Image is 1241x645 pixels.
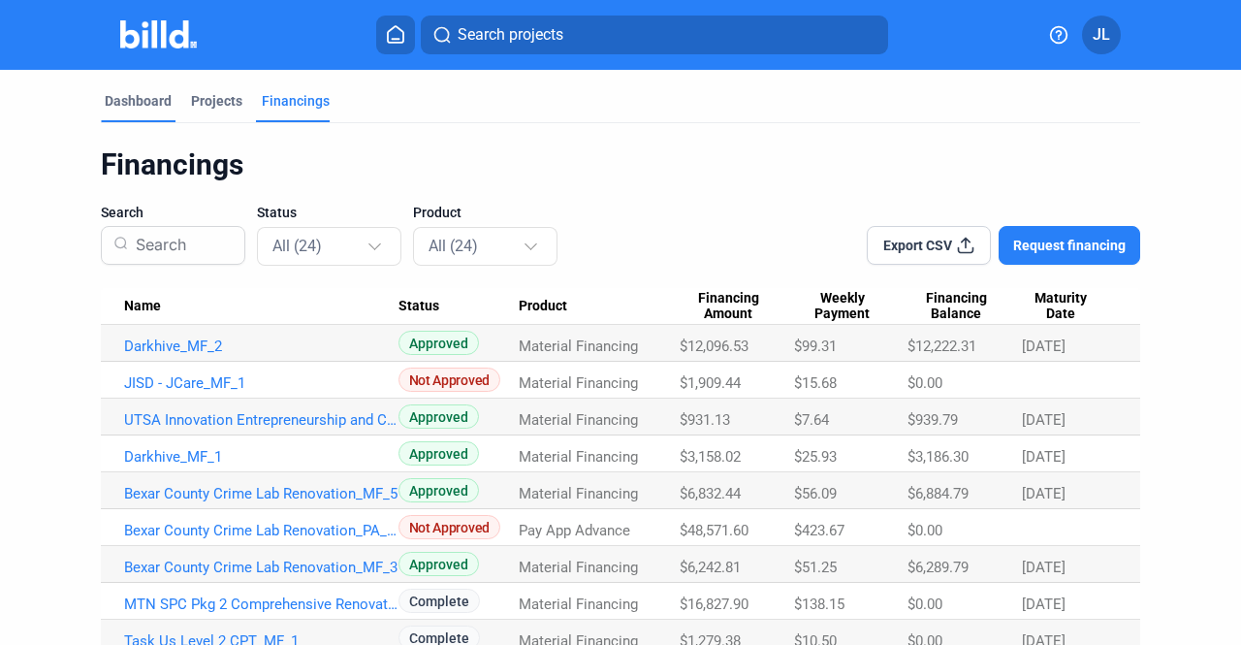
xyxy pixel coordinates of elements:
button: Request financing [999,226,1140,265]
span: [DATE] [1022,338,1066,355]
a: Bexar County Crime Lab Renovation_MF_5 [124,485,398,502]
span: Pay App Advance [519,522,630,539]
span: Material Financing [519,448,638,466]
a: Bexar County Crime Lab Renovation_MF_3 [124,559,398,576]
span: Search [101,203,143,222]
mat-select-trigger: All (24) [429,237,478,255]
span: $939.79 [907,411,958,429]
span: $12,222.31 [907,338,976,355]
span: Status [398,298,439,315]
span: $51.25 [794,559,837,576]
span: $1,909.44 [680,374,741,392]
span: $0.00 [907,596,942,613]
div: Product [519,298,680,315]
span: $6,832.44 [680,485,741,502]
span: Weekly Payment [794,290,890,323]
mat-select-trigger: All (24) [272,237,322,255]
span: [DATE] [1022,448,1066,466]
div: Name [124,298,398,315]
span: $7.64 [794,411,829,429]
span: $56.09 [794,485,837,502]
span: Not Approved [398,515,500,539]
span: $0.00 [907,522,942,539]
img: Billd Company Logo [120,20,197,48]
span: $16,827.90 [680,596,748,613]
button: Search projects [421,16,888,54]
span: Product [519,298,567,315]
span: [DATE] [1022,559,1066,576]
span: Product [413,203,461,222]
span: Approved [398,404,479,429]
div: Projects [191,91,242,111]
div: Weekly Payment [794,290,907,323]
span: Material Financing [519,559,638,576]
div: Maturity Date [1022,290,1117,323]
span: Financing Balance [907,290,1004,323]
a: MTN SPC Pkg 2 Comprehensive Renovation_MF_1 [124,596,398,613]
a: Darkhive_MF_2 [124,338,398,355]
button: JL [1082,16,1121,54]
a: Darkhive_MF_1 [124,448,398,466]
span: $6,289.79 [907,559,969,576]
a: UTSA Innovation Entrepreneurship and C_MF_1 [124,411,398,429]
span: Material Financing [519,596,638,613]
span: Export CSV [883,236,952,255]
span: Not Approved [398,368,500,392]
span: Maturity Date [1022,290,1099,323]
div: Dashboard [105,91,172,111]
span: Approved [398,331,479,355]
a: JISD - JCare_MF_1 [124,374,398,392]
span: $6,884.79 [907,485,969,502]
span: $15.68 [794,374,837,392]
span: Request financing [1013,236,1126,255]
span: Complete [398,589,480,613]
span: $3,158.02 [680,448,741,466]
span: Financing Amount [680,290,777,323]
span: $0.00 [907,374,942,392]
input: Search [128,220,233,271]
span: $138.15 [794,596,844,613]
span: Approved [398,441,479,466]
span: [DATE] [1022,596,1066,613]
span: $3,186.30 [907,448,969,466]
button: Export CSV [867,226,991,265]
a: Bexar County Crime Lab Renovation_PA_MAY [124,522,398,539]
span: Material Financing [519,374,638,392]
div: Financings [101,146,1140,183]
span: $423.67 [794,522,844,539]
span: $48,571.60 [680,522,748,539]
span: Material Financing [519,338,638,355]
span: $25.93 [794,448,837,466]
span: $931.13 [680,411,730,429]
div: Financings [262,91,330,111]
span: [DATE] [1022,411,1066,429]
span: JL [1093,23,1110,47]
div: Financing Amount [680,290,794,323]
span: Name [124,298,161,315]
span: Search projects [458,23,563,47]
span: Material Financing [519,411,638,429]
div: Status [398,298,520,315]
span: Approved [398,478,479,502]
span: Material Financing [519,485,638,502]
span: Approved [398,552,479,576]
span: $12,096.53 [680,338,748,355]
span: $6,242.81 [680,559,741,576]
div: Financing Balance [907,290,1022,323]
span: $99.31 [794,338,837,355]
span: Status [257,203,297,222]
span: [DATE] [1022,485,1066,502]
